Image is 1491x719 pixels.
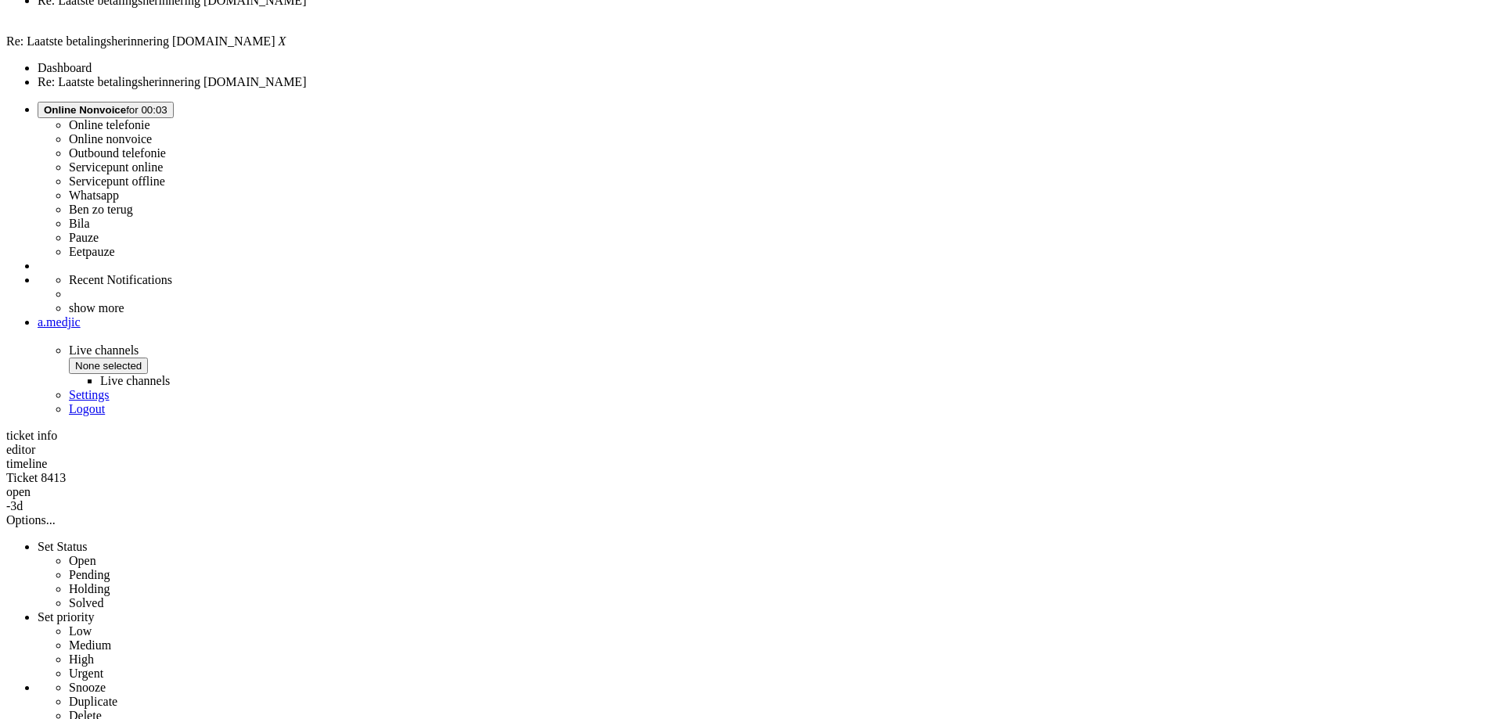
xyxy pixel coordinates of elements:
span: Online Nonvoice [44,104,126,116]
div: Options... [6,513,1485,527]
li: Open [69,554,1485,568]
li: Pending [69,568,1485,582]
span: Open [69,554,96,567]
span: Set Status [38,540,88,553]
div: -3d [6,499,1485,513]
div: timeline [6,457,1485,471]
label: Servicepunt offline [69,174,165,188]
div: Close tab [38,8,1485,22]
div: ticket info [6,429,1485,443]
label: Whatsapp [69,189,119,202]
li: Low [69,624,1485,638]
li: Urgent [69,667,1485,681]
li: Dashboard [38,61,1485,75]
span: Holding [69,582,110,595]
label: Online telefonie [69,118,150,131]
a: Logout [69,402,105,415]
span: Duplicate [69,695,117,708]
span: Snooze [69,681,106,694]
span: Re: Laatste betalingsherinnering [DOMAIN_NAME] [6,34,275,48]
span: Set priority [38,610,94,624]
li: Medium [69,638,1485,652]
span: Solved [69,596,103,609]
li: High [69,652,1485,667]
span: Pending [69,568,110,581]
ul: Set priority [38,624,1485,681]
div: editor [6,443,1485,457]
a: a.medjic [38,315,1485,329]
span: Low [69,624,92,638]
li: Online Nonvoicefor 00:03 Online telefonieOnline nonvoiceOutbound telefonieServicepunt onlineServi... [38,102,1485,259]
a: Settings [69,388,110,401]
label: Bila [69,217,90,230]
ul: Set Status [38,554,1485,610]
label: Pauze [69,231,99,244]
li: Set priority [38,610,1485,681]
li: Snooze [69,681,1485,695]
span: None selected [75,360,142,372]
div: open [6,485,1485,499]
label: Online nonvoice [69,132,152,146]
body: Rich Text Area. Press ALT-0 for help. [6,6,229,69]
li: Recent Notifications [69,273,1485,287]
span: Live channels [69,343,1485,388]
li: Holding [69,582,1485,596]
li: Set Status [38,540,1485,610]
label: Servicepunt online [69,160,163,174]
li: Re: Laatste betalingsherinnering [DOMAIN_NAME] [38,75,1485,89]
span: Medium [69,638,111,652]
div: Ticket 8413 [6,471,1485,485]
a: show more [69,301,124,315]
label: Eetpauze [69,245,115,258]
label: Outbound telefonie [69,146,166,160]
i: X [278,34,286,48]
button: Online Nonvoicefor 00:03 [38,102,174,118]
label: Ben zo terug [69,203,133,216]
li: Duplicate [69,695,1485,709]
span: Urgent [69,667,103,680]
label: Live channels [100,374,170,387]
span: for 00:03 [44,104,167,116]
li: Solved [69,596,1485,610]
span: High [69,652,94,666]
button: None selected [69,358,148,374]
